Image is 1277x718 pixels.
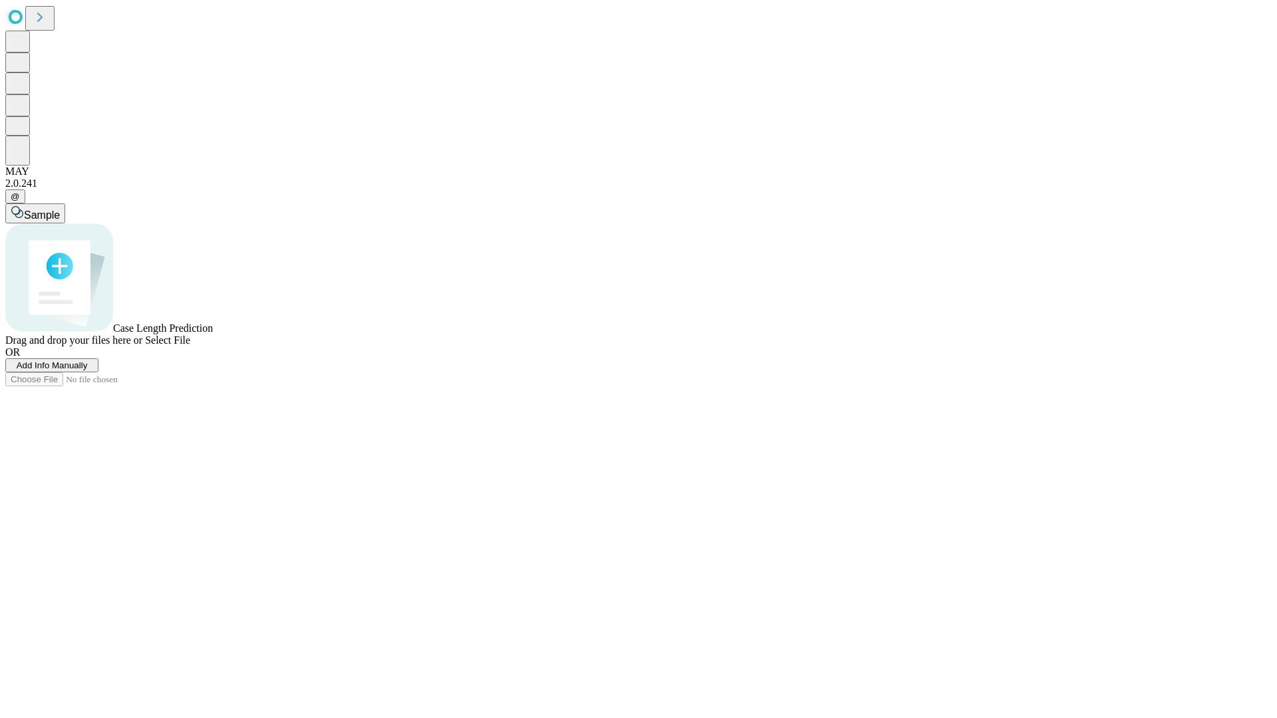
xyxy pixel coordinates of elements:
span: Drag and drop your files here or [5,334,142,346]
span: @ [11,191,20,201]
span: Select File [145,334,190,346]
span: OR [5,346,20,358]
button: Add Info Manually [5,358,98,372]
button: @ [5,189,25,203]
button: Sample [5,203,65,223]
div: MAY [5,166,1272,178]
span: Sample [24,209,60,221]
span: Case Length Prediction [113,322,213,334]
span: Add Info Manually [17,360,88,370]
div: 2.0.241 [5,178,1272,189]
